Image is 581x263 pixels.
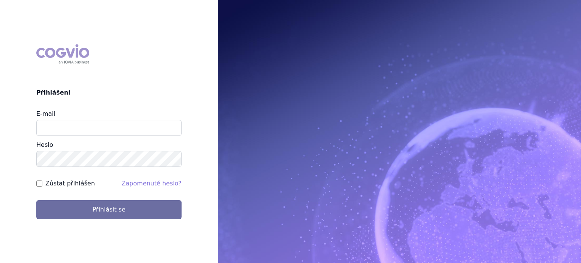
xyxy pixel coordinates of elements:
div: COGVIO [36,44,89,64]
label: E-mail [36,110,55,117]
label: Zůstat přihlášen [45,179,95,188]
button: Přihlásit se [36,200,182,219]
a: Zapomenuté heslo? [121,180,182,187]
label: Heslo [36,141,53,148]
h2: Přihlášení [36,88,182,97]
